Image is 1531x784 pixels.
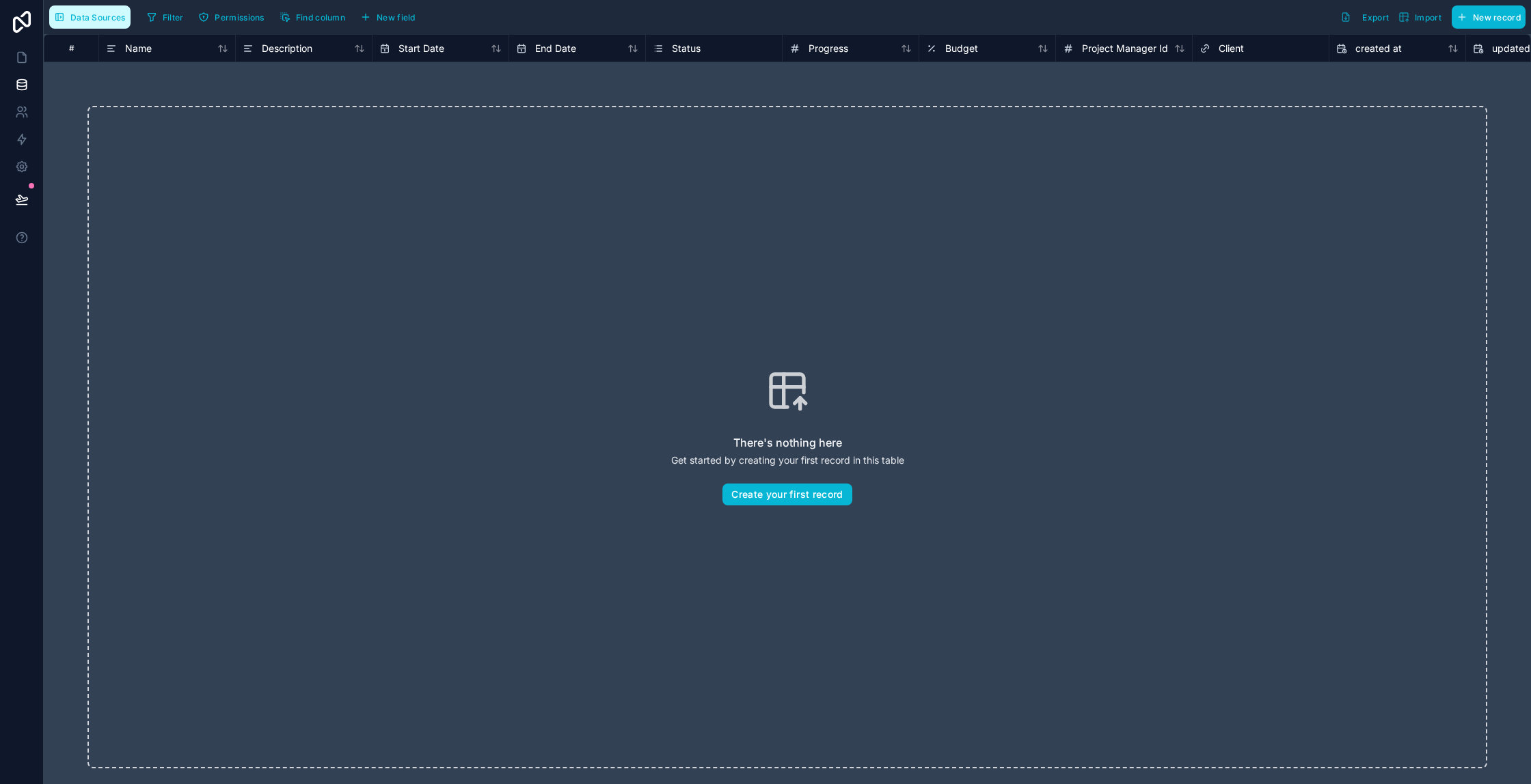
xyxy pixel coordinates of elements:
div: # [55,43,88,53]
span: Start Date [398,42,444,55]
span: Budget [945,42,978,55]
button: Data Sources [49,5,131,29]
span: Export [1362,12,1389,23]
span: Data Sources [70,12,126,23]
span: Description [262,42,312,55]
button: New record [1452,5,1526,29]
h2: There's nothing here [733,434,842,451]
button: Filter [141,7,189,27]
span: Name [125,42,152,55]
span: End Date [535,42,576,55]
a: Permissions [193,7,274,27]
p: Get started by creating your first record in this table [671,453,904,467]
span: Client [1219,42,1244,55]
span: Project Manager Id [1082,42,1168,55]
span: created at [1355,42,1402,55]
span: Filter [163,12,184,23]
span: New field [377,12,416,23]
button: Create your first record [722,484,852,505]
span: Import [1415,12,1441,23]
span: Permissions [215,12,264,23]
span: New record [1473,12,1521,23]
a: New record [1446,5,1526,29]
button: Find column [275,7,350,27]
span: Status [672,42,701,55]
span: Find column [296,12,345,23]
button: New field [355,7,420,27]
button: Permissions [193,7,269,27]
button: Import [1394,5,1446,29]
button: Export [1336,5,1394,29]
span: Progress [809,42,848,55]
